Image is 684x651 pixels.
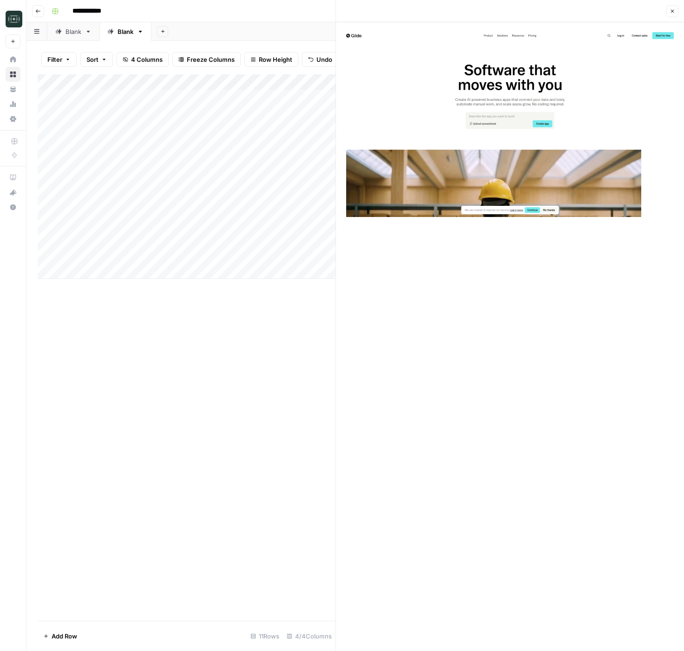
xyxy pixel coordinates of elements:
button: Row Height [244,52,298,67]
span: Add Row [52,631,77,641]
span: Row Height [259,55,292,64]
a: Browse [6,67,20,82]
button: Undo [302,52,338,67]
span: 4 Columns [131,55,163,64]
a: Home [6,52,20,67]
a: Blank [47,22,99,41]
div: 11 Rows [247,629,283,644]
button: Add Row [38,629,83,644]
span: Sort [86,55,99,64]
a: Usage [6,97,20,112]
span: Freeze Columns [187,55,235,64]
div: Blank [66,27,81,36]
img: Row/Cell [343,30,677,217]
a: Blank [99,22,151,41]
button: Sort [80,52,113,67]
button: Workspace: Catalyst [6,7,20,31]
button: Help + Support [6,200,20,215]
span: Undo [316,55,332,64]
div: 4/4 Columns [283,629,335,644]
span: Filter [47,55,62,64]
a: AirOps Academy [6,170,20,185]
a: Your Data [6,82,20,97]
div: Blank [118,27,133,36]
button: What's new? [6,185,20,200]
button: Freeze Columns [172,52,241,67]
button: 4 Columns [117,52,169,67]
img: Catalyst Logo [6,11,22,27]
button: Filter [41,52,77,67]
div: What's new? [6,185,20,199]
a: Settings [6,112,20,126]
